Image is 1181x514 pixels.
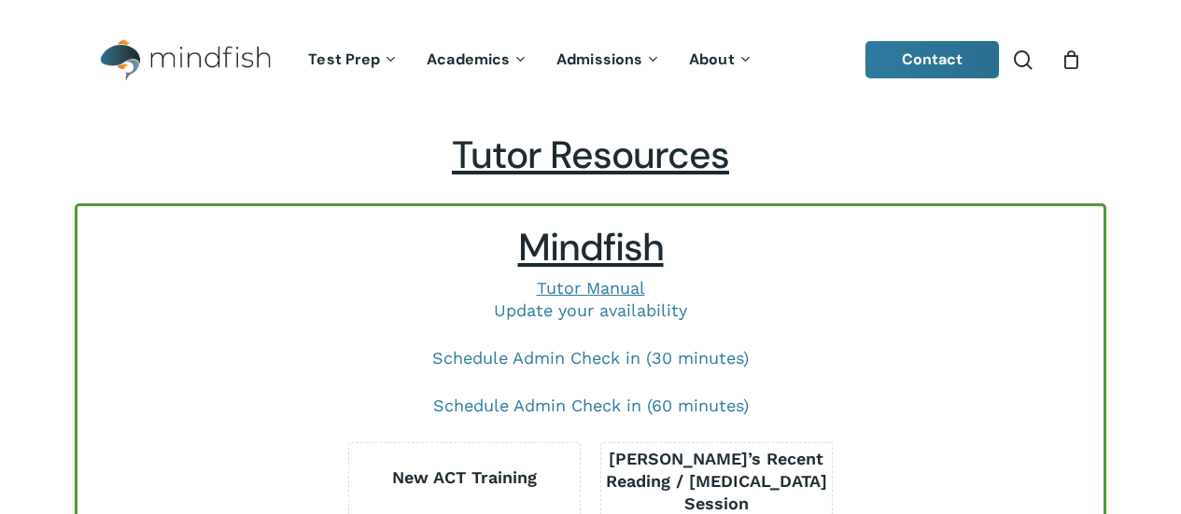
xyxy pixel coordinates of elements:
[308,49,380,69] span: Test Prep
[392,467,537,487] b: New ACT Training
[432,348,749,368] a: Schedule Admin Check in (30 minutes)
[556,49,642,69] span: Admissions
[518,223,664,272] span: Mindfish
[427,49,510,69] span: Academics
[413,52,542,68] a: Academics
[494,300,687,320] a: Update your availability
[537,278,645,298] a: Tutor Manual
[294,25,766,95] nav: Main Menu
[433,396,749,415] a: Schedule Admin Check in (60 minutes)
[902,49,963,69] span: Contact
[689,49,735,69] span: About
[542,52,675,68] a: Admissions
[75,25,1106,95] header: Main Menu
[865,41,1000,78] a: Contact
[675,52,767,68] a: About
[606,449,827,513] b: [PERSON_NAME]’s Recent Reading / [MEDICAL_DATA] Session
[452,131,729,180] span: Tutor Resources
[294,52,413,68] a: Test Prep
